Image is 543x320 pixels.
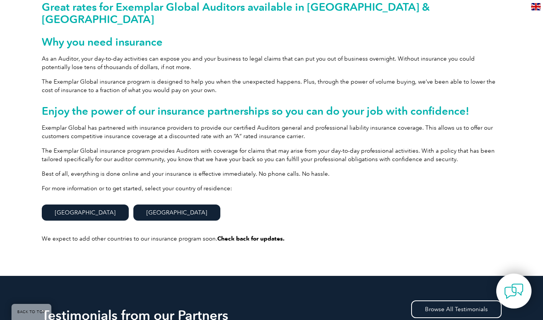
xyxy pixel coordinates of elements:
[217,235,285,242] strong: Check back for updates.
[42,184,502,193] p: For more information or to get started, select your country of residence:
[42,1,502,25] h2: Great rates for Exemplar Global Auditors available in [GEOGRAPHIC_DATA] & [GEOGRAPHIC_DATA]
[133,205,220,221] a: [GEOGRAPHIC_DATA]
[42,105,502,117] h2: Enjoy the power of our insurance partnerships so you can do your job with confidence!
[42,234,502,243] p: We expect to add other countries to our insurance program soon.
[42,36,502,48] h2: Why you need insurance
[42,78,502,94] p: The Exemplar Global insurance program is designed to help you when the unexpected happens. Plus, ...
[11,304,51,320] a: BACK TO TOP
[42,170,502,178] p: Best of all, everything is done online and your insurance is effective immediately. No phone call...
[42,54,502,71] p: As an Auditor, your day-to-day activities can expose you and your business to legal claims that c...
[504,282,523,301] img: contact-chat.png
[42,147,502,163] p: The Exemplar Global insurance program provides Auditors with coverage for claims that may arise f...
[531,3,541,10] img: en
[42,205,129,221] a: [GEOGRAPHIC_DATA]
[411,300,502,318] a: Browse All Testimonials
[42,124,502,140] p: Exemplar Global has partnered with insurance providers to provide our certified Auditors general ...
